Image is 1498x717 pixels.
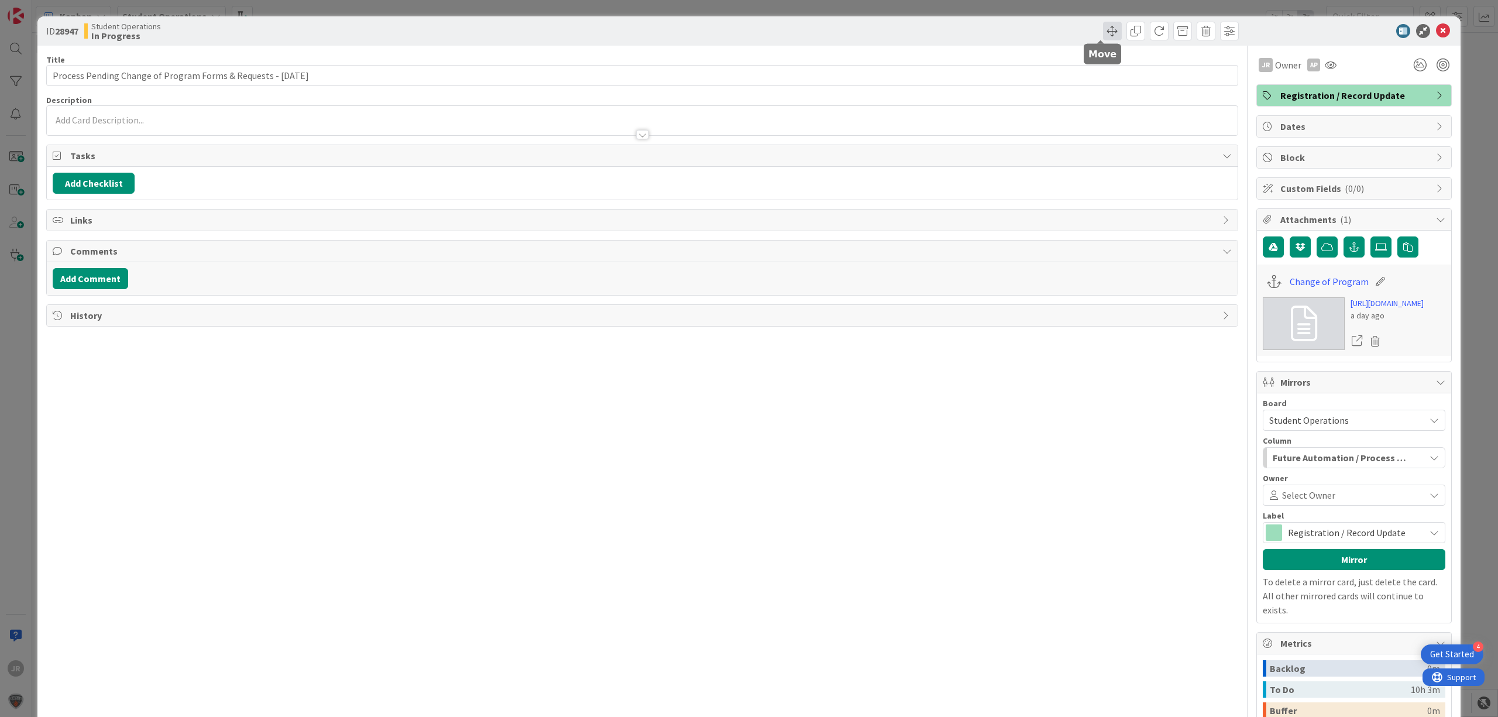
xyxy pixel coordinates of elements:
[1259,58,1273,72] div: JR
[46,65,1238,86] input: type card name here...
[70,244,1217,258] span: Comments
[91,22,161,31] span: Student Operations
[1263,399,1287,407] span: Board
[1473,641,1483,652] div: 4
[70,213,1217,227] span: Links
[53,173,135,194] button: Add Checklist
[1351,310,1424,322] div: a day ago
[25,2,53,16] span: Support
[1351,297,1424,310] a: [URL][DOMAIN_NAME]
[1290,275,1369,289] a: Change of Program
[1263,512,1284,520] span: Label
[1263,474,1288,482] span: Owner
[1263,437,1291,445] span: Column
[1340,214,1351,225] span: ( 1 )
[55,25,78,37] b: 28947
[1411,681,1440,698] div: 10h 3m
[1088,49,1116,60] h5: Move
[1307,59,1320,71] div: AP
[1263,447,1445,468] button: Future Automation / Process Building
[46,95,92,105] span: Description
[1269,414,1349,426] span: Student Operations
[70,308,1217,323] span: History
[1270,660,1427,677] div: Backlog
[1280,119,1430,133] span: Dates
[1351,334,1363,349] a: Open
[1421,644,1483,664] div: Open Get Started checklist, remaining modules: 4
[1280,150,1430,164] span: Block
[53,268,128,289] button: Add Comment
[1263,575,1445,617] p: To delete a mirror card, just delete the card. All other mirrored cards will continue to exists.
[1280,212,1430,227] span: Attachments
[46,54,65,65] label: Title
[1280,375,1430,389] span: Mirrors
[1430,649,1474,660] div: Get Started
[1270,681,1411,698] div: To Do
[91,31,161,40] b: In Progress
[46,24,78,38] span: ID
[1275,58,1301,72] span: Owner
[1288,524,1419,541] span: Registration / Record Update
[1273,450,1407,465] span: Future Automation / Process Building
[1280,636,1430,650] span: Metrics
[1282,488,1335,502] span: Select Owner
[1280,181,1430,195] span: Custom Fields
[70,149,1217,163] span: Tasks
[1263,549,1445,570] button: Mirror
[1345,183,1364,194] span: ( 0/0 )
[1280,88,1430,102] span: Registration / Record Update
